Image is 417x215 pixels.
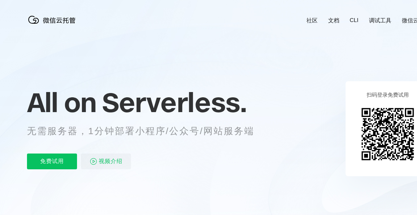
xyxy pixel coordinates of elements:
[350,17,358,24] a: CLI
[27,125,267,138] p: 无需服务器，1分钟部署小程序/公众号/网站服务端
[369,17,391,24] a: 调试工具
[328,17,339,24] a: 文档
[90,157,97,165] img: video_play.svg
[27,86,96,119] span: All on
[27,22,80,27] a: 微信云托管
[367,92,409,99] p: 扫码登录免费试用
[27,154,77,169] p: 免费试用
[306,17,318,24] a: 社区
[102,86,247,119] span: Serverless.
[27,13,80,26] img: 微信云托管
[99,154,122,169] span: 视频介绍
